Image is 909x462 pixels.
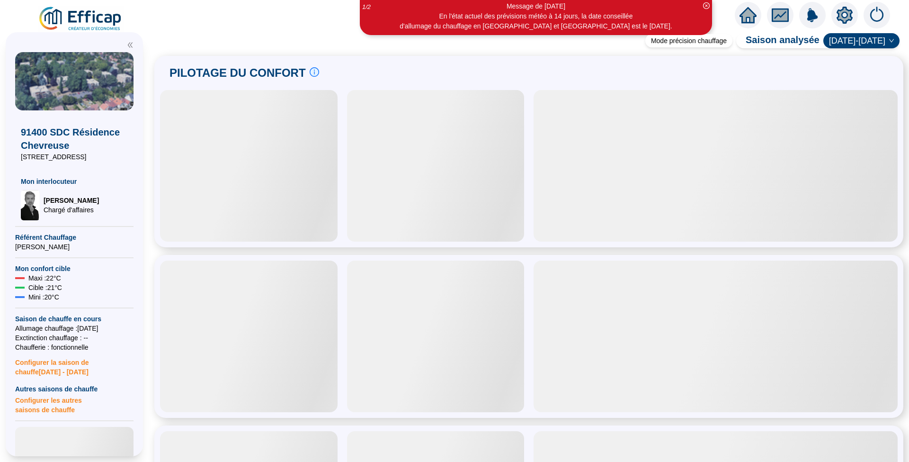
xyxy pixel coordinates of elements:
[740,7,757,24] span: home
[44,205,99,215] span: Chargé d'affaires
[310,67,319,77] span: info-circle
[15,394,134,415] span: Configurer les autres saisons de chauffe
[400,21,672,31] div: d'allumage du chauffage en [GEOGRAPHIC_DATA] et [GEOGRAPHIC_DATA] est le [DATE].
[15,264,134,273] span: Mon confort cible
[15,333,134,343] span: Exctinction chauffage : --
[889,38,894,44] span: down
[127,42,134,48] span: double-left
[15,352,134,377] span: Configurer la saison de chauffe [DATE] - [DATE]
[15,384,134,394] span: Autres saisons de chauffe
[836,7,853,24] span: setting
[21,126,128,152] span: 91400 SDC Résidence Chevreuse
[736,33,820,48] span: Saison analysée
[38,6,124,32] img: efficap energie logo
[15,324,134,333] span: Allumage chauffage : [DATE]
[864,2,890,28] img: alerts
[15,314,134,324] span: Saison de chauffe en cours
[28,283,62,292] span: Cible : 21 °C
[21,152,128,162] span: [STREET_ADDRESS]
[28,292,59,302] span: Mini : 20 °C
[362,3,371,10] i: 1 / 2
[799,2,826,28] img: alerts
[44,196,99,205] span: [PERSON_NAME]
[400,1,672,11] div: Message de [DATE]
[28,273,61,283] span: Maxi : 22 °C
[169,65,306,81] span: PILOTAGE DU CONFORT
[15,343,134,352] span: Chaufferie : fonctionnelle
[21,190,40,220] img: Chargé d'affaires
[400,11,672,21] div: En l'état actuel des prévisions météo à 14 jours, la date conseillée
[645,34,732,47] div: Mode précision chauffage
[772,7,789,24] span: fund
[829,34,894,48] span: 2024-2025
[703,2,710,9] span: close-circle
[15,233,134,242] span: Référent Chauffage
[15,242,134,252] span: [PERSON_NAME]
[21,177,128,186] span: Mon interlocuteur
